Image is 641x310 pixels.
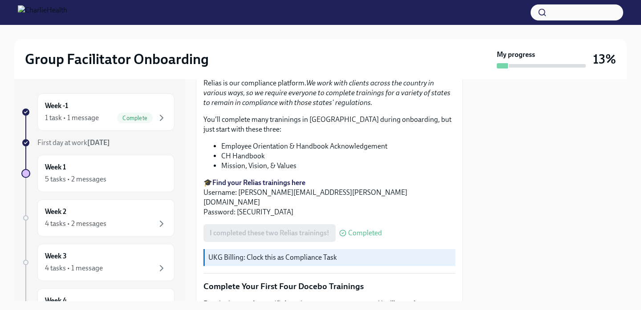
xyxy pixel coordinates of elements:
p: 🎓 Username: [PERSON_NAME][EMAIL_ADDRESS][PERSON_NAME][DOMAIN_NAME] Password: [SECURITY_DATA] [203,178,455,217]
div: 5 tasks • 2 messages [45,174,106,184]
div: 4 tasks • 2 messages [45,219,106,229]
a: Week 15 tasks • 2 messages [21,155,174,192]
h6: Week 4 [45,296,67,306]
h6: Week -1 [45,101,68,111]
p: You'll complete many traninings in [GEOGRAPHIC_DATA] during onboarding, but just start with these... [203,115,455,134]
h2: Group Facilitator Onboarding [25,50,209,68]
h3: 13% [593,51,616,67]
a: First day at work[DATE] [21,138,174,148]
strong: My progress [497,50,535,60]
a: Week 34 tasks • 1 message [21,244,174,281]
div: 1 task • 1 message [45,113,99,123]
a: Find your Relias trainings here [212,178,305,187]
em: We work with clients across the country in various ways, so we require everyone to complete train... [203,79,450,107]
h6: Week 3 [45,251,67,261]
div: 4 tasks • 1 message [45,263,103,273]
p: Relias is our compliance platform. [203,78,455,108]
h6: Week 1 [45,162,66,172]
li: Mission, Vision, & Values [221,161,455,171]
li: Employee Orientation & Handbook Acknowledgement [221,141,455,151]
p: UKG Billing: Clock this as Compliance Task [208,253,452,262]
h6: Week 2 [45,207,66,217]
span: First day at work [37,138,110,147]
p: Complete Your First Four Docebo Trainings [203,281,455,292]
span: Complete [117,115,153,121]
a: Week -11 task • 1 messageComplete [21,93,174,131]
img: CharlieHealth [18,5,67,20]
strong: [DATE] [87,138,110,147]
span: Completed [348,229,382,237]
a: Week 24 tasks • 2 messages [21,199,174,237]
li: CH Handbook [221,151,455,161]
